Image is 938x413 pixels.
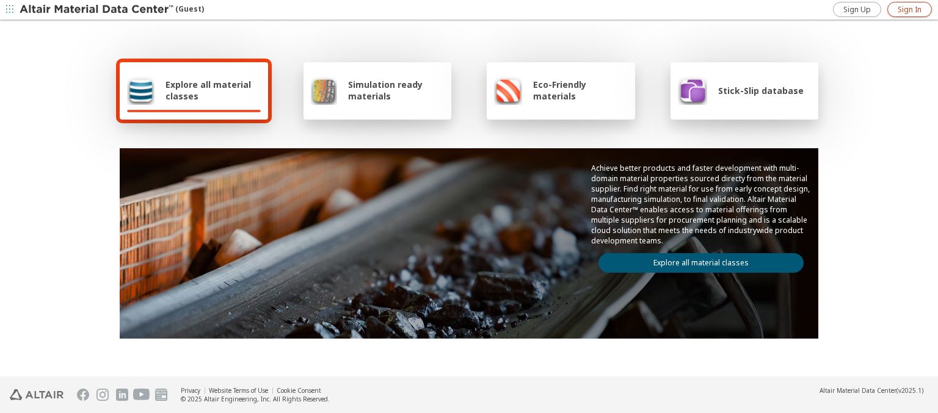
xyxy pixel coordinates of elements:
span: Eco-Friendly materials [533,79,627,102]
span: Stick-Slip database [718,85,804,96]
a: Website Terms of Use [209,386,268,395]
span: Simulation ready materials [348,79,444,102]
a: Explore all material classes [598,253,804,273]
div: © 2025 Altair Engineering, Inc. All Rights Reserved. [181,395,330,403]
span: Sign Up [843,5,871,15]
span: Sign In [898,5,922,15]
div: (Guest) [20,4,204,16]
p: Achieve better products and faster development with multi-domain material properties sourced dire... [591,163,811,246]
div: (v2025.1) [820,386,923,395]
img: Explore all material classes [127,76,155,105]
span: Explore all material classes [165,79,261,102]
img: Altair Engineering [10,389,64,400]
a: Cookie Consent [277,386,321,395]
img: Stick-Slip database [678,76,707,105]
a: Sign In [887,2,932,17]
a: Sign Up [833,2,881,17]
a: Privacy [181,386,200,395]
img: Eco-Friendly materials [494,76,522,105]
img: Altair Material Data Center [20,4,175,16]
img: Simulation ready materials [311,76,337,105]
span: Altair Material Data Center [820,386,896,395]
